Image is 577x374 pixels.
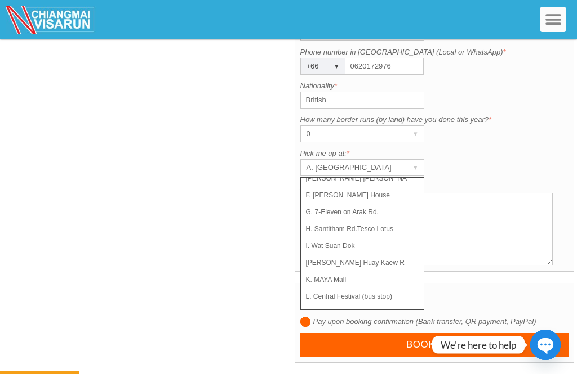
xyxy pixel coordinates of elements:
[300,114,569,125] label: How many border runs (by land) have you done this year?
[301,254,414,271] li: [PERSON_NAME] Huay Kaew Rd. [GEOGRAPHIC_DATA]
[300,148,569,159] label: Pick me up at:
[301,187,414,204] li: F. [PERSON_NAME] House
[300,80,569,92] label: Nationality
[301,58,323,74] div: +66
[301,288,414,305] li: L. Central Festival (bus stop)
[408,126,424,142] div: ▾
[300,182,569,193] label: Additional request if any
[329,58,345,74] div: ▾
[300,47,569,58] label: Phone number in [GEOGRAPHIC_DATA] (Local or WhatsApp)
[301,271,414,288] li: K. MAYA Mall
[300,316,569,327] label: Pay upon booking confirmation (Bank transfer, QR payment, PayPal)
[301,237,414,254] li: I. Wat Suan Dok
[300,288,569,316] h4: Order
[408,160,424,175] div: ▾
[301,204,414,220] li: G. 7-Eleven on Arak Rd.
[301,126,402,142] div: 0
[301,220,414,237] li: H. Santitham Rd.Tesco Lotus
[301,160,402,175] div: A. [GEOGRAPHIC_DATA]
[300,333,569,357] input: Book now
[540,7,566,32] div: Menu Toggle
[301,170,414,187] li: [PERSON_NAME] [PERSON_NAME] (Thapae)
